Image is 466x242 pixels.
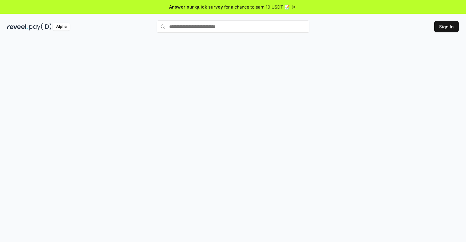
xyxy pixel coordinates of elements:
[224,4,289,10] span: for a chance to earn 10 USDT 📝
[169,4,223,10] span: Answer our quick survey
[7,23,28,31] img: reveel_dark
[29,23,52,31] img: pay_id
[434,21,459,32] button: Sign In
[53,23,70,31] div: Alpha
